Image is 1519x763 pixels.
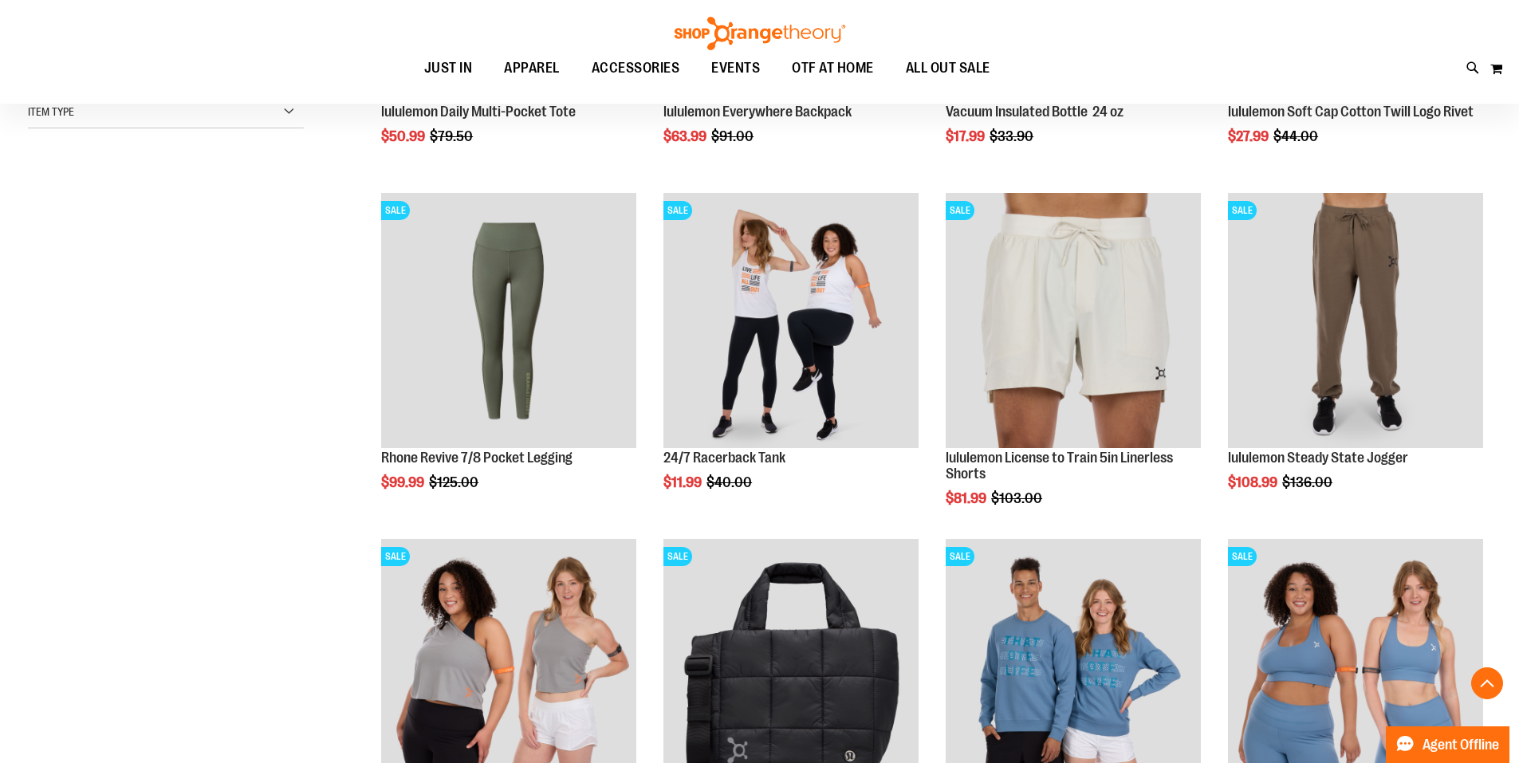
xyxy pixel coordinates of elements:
[663,193,919,448] img: 24/7 Racerback Tank
[1228,474,1280,490] span: $108.99
[381,193,636,450] a: Rhone Revive 7/8 Pocket LeggingSALE
[381,547,410,566] span: SALE
[706,474,754,490] span: $40.00
[1273,128,1320,144] span: $44.00
[711,50,760,86] span: EVENTS
[946,104,1124,120] a: Vacuum Insulated Bottle 24 oz
[1228,450,1408,466] a: lululemon Steady State Jogger
[1228,547,1257,566] span: SALE
[938,185,1209,546] div: product
[592,50,680,86] span: ACCESSORIES
[381,474,427,490] span: $99.99
[672,17,848,50] img: Shop Orangetheory
[946,193,1201,448] img: lululemon License to Train 5in Linerless Shorts
[946,490,989,506] span: $81.99
[663,547,692,566] span: SALE
[1228,201,1257,220] span: SALE
[1423,737,1499,753] span: Agent Offline
[381,193,636,448] img: Rhone Revive 7/8 Pocket Legging
[1386,726,1509,763] button: Agent Offline
[28,105,74,118] span: Item Type
[1228,193,1483,450] a: lululemon Steady State JoggerSALE
[373,185,644,531] div: product
[1220,185,1491,531] div: product
[429,474,481,490] span: $125.00
[424,50,473,86] span: JUST IN
[381,450,573,466] a: Rhone Revive 7/8 Pocket Legging
[663,193,919,450] a: 24/7 Racerback TankSALE
[946,201,974,220] span: SALE
[663,128,709,144] span: $63.99
[663,104,852,120] a: lululemon Everywhere Backpack
[1282,474,1335,490] span: $136.00
[663,474,704,490] span: $11.99
[663,450,785,466] a: 24/7 Racerback Tank
[792,50,874,86] span: OTF AT HOME
[711,128,756,144] span: $91.00
[381,128,427,144] span: $50.99
[990,128,1036,144] span: $33.90
[1228,104,1474,120] a: lululemon Soft Cap Cotton Twill Logo Rivet
[430,128,475,144] span: $79.50
[663,201,692,220] span: SALE
[906,50,990,86] span: ALL OUT SALE
[504,50,560,86] span: APPAREL
[991,490,1045,506] span: $103.00
[381,104,576,120] a: lululemon Daily Multi-Pocket Tote
[381,201,410,220] span: SALE
[1471,667,1503,699] button: Back To Top
[946,547,974,566] span: SALE
[655,185,927,531] div: product
[1228,193,1483,448] img: lululemon Steady State Jogger
[1228,128,1271,144] span: $27.99
[946,450,1173,482] a: lululemon License to Train 5in Linerless Shorts
[946,193,1201,450] a: lululemon License to Train 5in Linerless ShortsSALE
[946,128,987,144] span: $17.99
